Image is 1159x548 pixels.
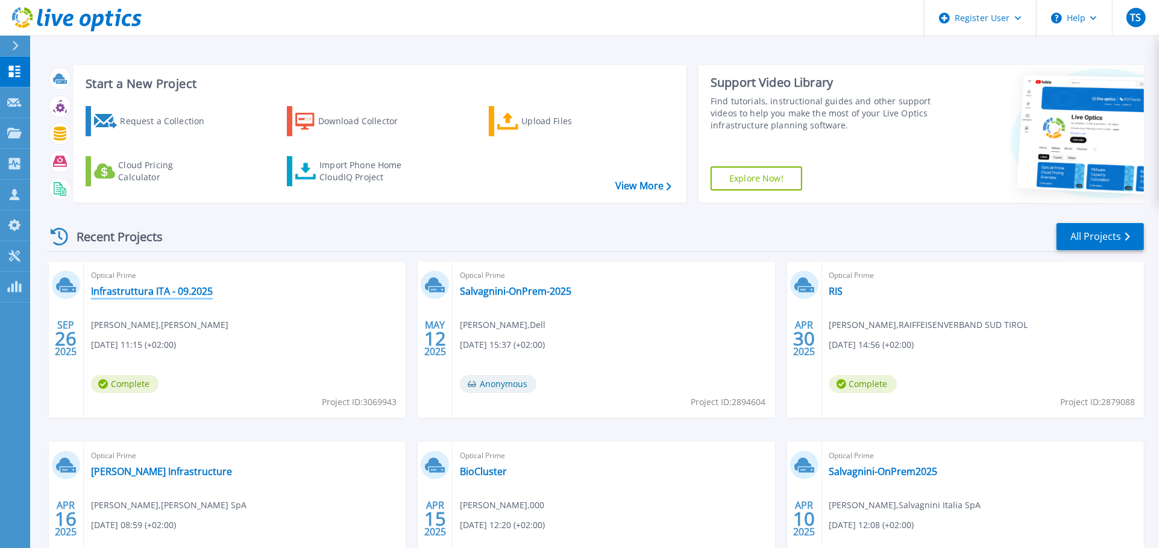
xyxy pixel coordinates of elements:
[54,317,77,361] div: SEP 2025
[86,106,220,136] a: Request a Collection
[318,109,415,133] div: Download Collector
[424,497,447,541] div: APR 2025
[711,75,938,90] div: Support Video Library
[829,338,914,351] span: [DATE] 14:56 (+02:00)
[55,333,77,344] span: 26
[615,180,671,192] a: View More
[460,375,536,393] span: Anonymous
[829,269,1137,282] span: Optical Prime
[91,465,232,477] a: [PERSON_NAME] Infrastructure
[691,395,766,409] span: Project ID: 2894604
[829,285,843,297] a: RIS
[460,465,507,477] a: BioCluster
[118,159,215,183] div: Cloud Pricing Calculator
[793,333,815,344] span: 30
[1060,395,1135,409] span: Project ID: 2879088
[711,166,802,191] a: Explore Now!
[711,95,938,131] div: Find tutorials, instructional guides and other support videos to help you make the most of your L...
[460,285,571,297] a: Salvagnini-OnPrem-2025
[829,465,938,477] a: Salvagnini-OnPrem2025
[460,449,767,462] span: Optical Prime
[829,518,914,532] span: [DATE] 12:08 (+02:00)
[1130,13,1141,22] span: TS
[424,333,446,344] span: 12
[460,518,545,532] span: [DATE] 12:20 (+02:00)
[91,499,247,512] span: [PERSON_NAME] , [PERSON_NAME] SpA
[91,449,398,462] span: Optical Prime
[829,375,897,393] span: Complete
[460,318,545,332] span: [PERSON_NAME] , Dell
[460,499,544,512] span: [PERSON_NAME] , 000
[829,499,981,512] span: [PERSON_NAME] , Salvagnini Italia SpA
[287,106,421,136] a: Download Collector
[521,109,618,133] div: Upload Files
[424,514,446,524] span: 15
[91,285,213,297] a: Infrastruttura ITA - 09.2025
[91,518,176,532] span: [DATE] 08:59 (+02:00)
[86,156,220,186] a: Cloud Pricing Calculator
[793,317,815,361] div: APR 2025
[489,106,623,136] a: Upload Files
[322,395,397,409] span: Project ID: 3069943
[319,159,413,183] div: Import Phone Home CloudIQ Project
[120,109,216,133] div: Request a Collection
[424,317,447,361] div: MAY 2025
[55,514,77,524] span: 16
[793,514,815,524] span: 10
[91,318,228,332] span: [PERSON_NAME] , [PERSON_NAME]
[829,449,1137,462] span: Optical Prime
[793,497,815,541] div: APR 2025
[460,338,545,351] span: [DATE] 15:37 (+02:00)
[91,375,159,393] span: Complete
[91,338,176,351] span: [DATE] 11:15 (+02:00)
[46,222,179,251] div: Recent Projects
[54,497,77,541] div: APR 2025
[829,318,1028,332] span: [PERSON_NAME] , RAIFFEISENVERBAND SUD TIROL
[1057,223,1144,250] a: All Projects
[91,269,398,282] span: Optical Prime
[86,77,671,90] h3: Start a New Project
[460,269,767,282] span: Optical Prime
